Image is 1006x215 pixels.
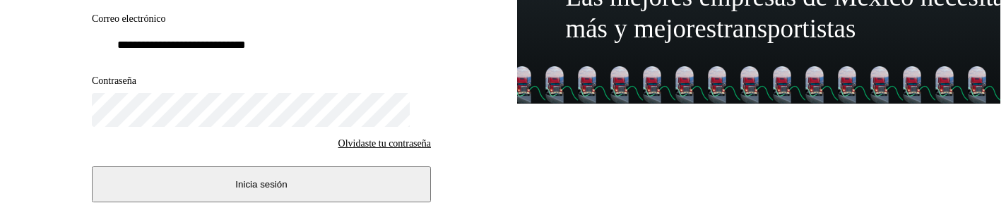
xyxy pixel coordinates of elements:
a: Olvidaste tu contraseña [338,138,431,149]
label: Contraseña [92,75,431,87]
button: Inicia sesión [92,166,431,202]
label: Correo electrónico [92,13,431,25]
span: Inicia sesión [235,179,287,190]
span: transportistas [716,14,856,43]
